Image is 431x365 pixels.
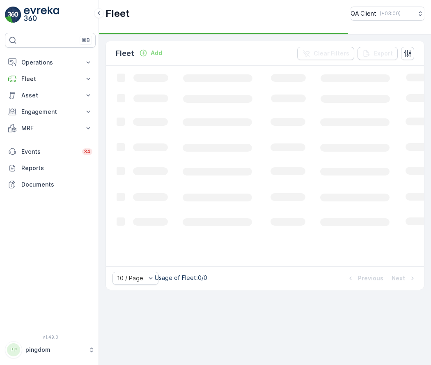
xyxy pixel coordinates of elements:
[7,343,20,356] div: PP
[374,49,393,58] p: Export
[297,47,354,60] button: Clear Filters
[358,274,383,282] p: Previous
[21,148,77,156] p: Events
[5,71,96,87] button: Fleet
[82,37,90,44] p: ⌘B
[5,341,96,358] button: PPpingdom
[380,10,401,17] p: ( +03:00 )
[151,49,162,57] p: Add
[391,273,417,283] button: Next
[105,7,130,20] p: Fleet
[24,7,59,23] img: logo_light-DOdMpM7g.png
[5,87,96,104] button: Asset
[5,143,96,160] a: Events34
[5,104,96,120] button: Engagement
[5,7,21,23] img: logo
[5,54,96,71] button: Operations
[25,346,84,354] p: pingdom
[21,124,79,132] p: MRF
[21,180,92,189] p: Documents
[21,75,79,83] p: Fleet
[21,91,79,99] p: Asset
[21,164,92,172] p: Reports
[358,47,398,60] button: Export
[314,49,349,58] p: Clear Filters
[5,335,96,340] span: v 1.49.0
[155,274,207,282] p: Usage of Fleet : 0/0
[5,160,96,176] a: Reports
[5,120,96,136] button: MRF
[392,274,405,282] p: Next
[346,273,384,283] button: Previous
[21,108,79,116] p: Engagement
[21,58,79,67] p: Operations
[5,176,96,193] a: Documents
[84,148,91,155] p: 34
[116,48,134,59] p: Fleet
[351,7,424,21] button: QA Client(+03:00)
[351,9,376,18] p: QA Client
[136,48,165,58] button: Add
